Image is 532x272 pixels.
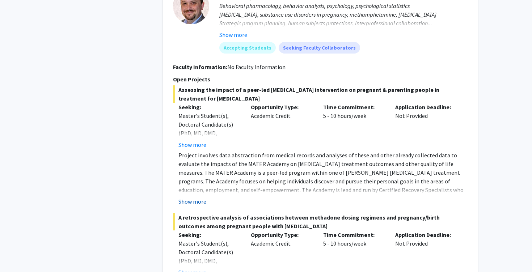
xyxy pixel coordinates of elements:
[173,63,227,71] b: Faculty Information:
[219,1,468,27] div: Behavioral pharmacology, behavior analysis, psychology, psychological statistics [MEDICAL_DATA], ...
[251,103,312,111] p: Opportunity Type:
[251,230,312,239] p: Opportunity Type:
[395,230,457,239] p: Application Deadline:
[178,197,206,206] button: Show more
[219,30,247,39] button: Show more
[227,63,286,71] span: No Faculty Information
[5,239,31,267] iframe: Chat
[173,75,468,84] p: Open Projects
[178,103,240,111] p: Seeking:
[173,85,468,103] span: Assessing the impact of a peer-led [MEDICAL_DATA] intervention on pregnant & parenting people in ...
[178,111,240,146] div: Master's Student(s), Doctoral Candidate(s) (PhD, MD, DMD, PharmD, etc.)
[178,140,206,149] button: Show more
[395,103,457,111] p: Application Deadline:
[323,230,385,239] p: Time Commitment:
[279,42,360,54] mat-chip: Seeking Faculty Collaborators
[178,230,240,239] p: Seeking:
[173,213,468,230] span: A retrospective analysis of associations between methadone dosing regimens and pregnancy/birth ou...
[219,42,276,54] mat-chip: Accepting Students
[245,103,318,149] div: Academic Credit
[390,103,462,149] div: Not Provided
[178,151,468,203] p: Project involves data abstraction from medical records and analyses of these and other already co...
[318,103,390,149] div: 5 - 10 hours/week
[323,103,385,111] p: Time Commitment:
